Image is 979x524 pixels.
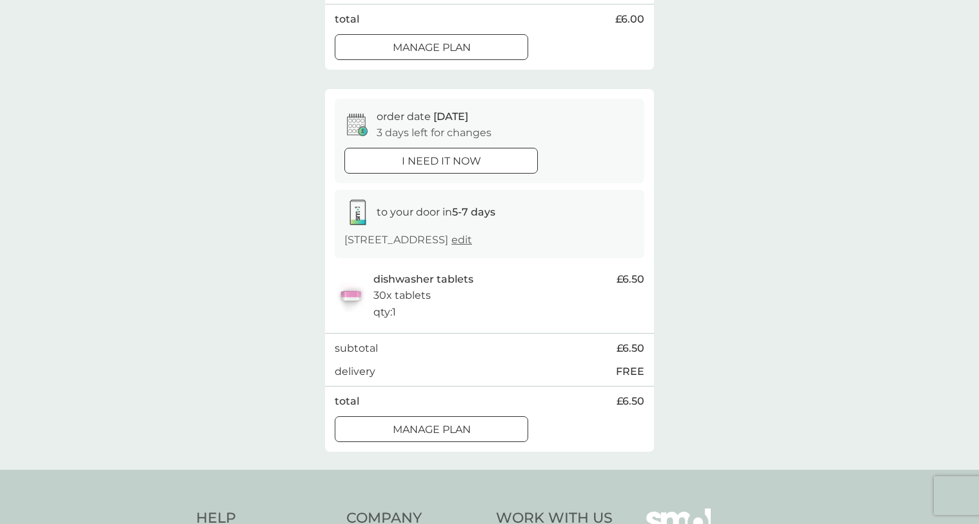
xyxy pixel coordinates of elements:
[452,206,495,218] strong: 5-7 days
[393,421,471,438] p: Manage plan
[344,148,538,174] button: i need it now
[335,340,378,357] p: subtotal
[373,304,396,321] p: qty : 1
[616,363,644,380] p: FREE
[433,110,468,123] span: [DATE]
[335,393,359,410] p: total
[373,287,431,304] p: 30x tablets
[393,39,471,56] p: Manage plan
[335,11,359,28] p: total
[377,108,468,125] p: order date
[377,206,495,218] span: to your door in
[617,340,644,357] span: £6.50
[335,34,528,60] button: Manage plan
[451,234,472,246] a: edit
[617,271,644,288] span: £6.50
[335,363,375,380] p: delivery
[335,416,528,442] button: Manage plan
[373,271,473,288] p: dishwasher tablets
[615,11,644,28] span: £6.00
[344,232,472,248] p: [STREET_ADDRESS]
[617,393,644,410] span: £6.50
[402,153,481,170] p: i need it now
[377,125,491,141] p: 3 days left for changes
